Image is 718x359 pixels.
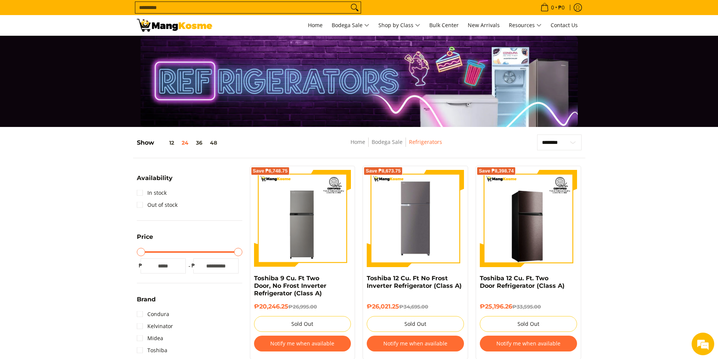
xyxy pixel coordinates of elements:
h6: ₱25,196.26 [480,303,577,310]
summary: Open [137,234,153,246]
button: Sold Out [367,316,464,332]
h6: ₱20,246.25 [254,303,351,310]
img: Toshiba 12 Cu. Ft. Two Door Refrigerator (Class A) [480,170,577,267]
button: Notify me when available [254,336,351,351]
a: Midea [137,332,163,344]
img: Toshiba 9 Cu. Ft Two Door, No Frost Inverter Refrigerator (Class A) [254,170,351,267]
h5: Show [137,139,221,147]
del: ₱34,695.00 [399,304,428,310]
a: Bulk Center [426,15,462,35]
button: 36 [192,140,206,146]
span: • [538,3,567,12]
button: Sold Out [254,316,351,332]
a: Kelvinator [137,320,173,332]
img: Toshiba 12 Cu. Ft No Frost Inverter Refrigerator (Class A) [370,170,460,267]
span: Home [308,21,323,29]
span: Save ₱6,748.75 [253,169,288,173]
button: 24 [178,140,192,146]
button: 48 [206,140,221,146]
summary: Open [137,175,173,187]
a: Out of stock [137,199,178,211]
button: 12 [154,140,178,146]
span: ₱ [190,262,197,269]
del: ₱26,995.00 [288,304,317,310]
a: In stock [137,187,167,199]
summary: Open [137,296,156,308]
span: Price [137,234,153,240]
span: Resources [509,21,542,30]
a: Condura [137,308,169,320]
a: Refrigerators [409,138,442,145]
a: Resources [505,15,545,35]
span: ₱0 [557,5,566,10]
nav: Main Menu [220,15,582,35]
button: Sold Out [480,316,577,332]
button: Notify me when available [480,336,577,351]
span: Availability [137,175,173,181]
a: Bodega Sale [328,15,373,35]
span: Bulk Center [429,21,459,29]
span: 0 [550,5,555,10]
button: Search [349,2,361,13]
a: Home [304,15,326,35]
a: Toshiba 12 Cu. Ft. Two Door Refrigerator (Class A) [480,275,565,289]
span: Brand [137,296,156,302]
a: Toshiba [137,344,167,356]
img: Bodega Sale Refrigerator l Mang Kosme: Home Appliances Warehouse Sale | Page 2 [137,19,212,32]
a: New Arrivals [464,15,504,35]
span: Bodega Sale [332,21,369,30]
span: ₱ [137,262,144,269]
a: Home [351,138,365,145]
span: Save ₱8,673.75 [366,169,401,173]
h6: ₱26,021.25 [367,303,464,310]
del: ₱33,595.00 [512,304,541,310]
a: Toshiba 12 Cu. Ft No Frost Inverter Refrigerator (Class A) [367,275,462,289]
nav: Breadcrumbs [295,137,497,154]
span: Save ₱8,398.74 [479,169,514,173]
span: Contact Us [551,21,578,29]
a: Contact Us [547,15,582,35]
a: Toshiba 9 Cu. Ft Two Door, No Frost Inverter Refrigerator (Class A) [254,275,326,297]
a: Shop by Class [375,15,424,35]
a: Bodega Sale [372,138,403,145]
span: Shop by Class [378,21,420,30]
button: Notify me when available [367,336,464,351]
span: New Arrivals [468,21,500,29]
